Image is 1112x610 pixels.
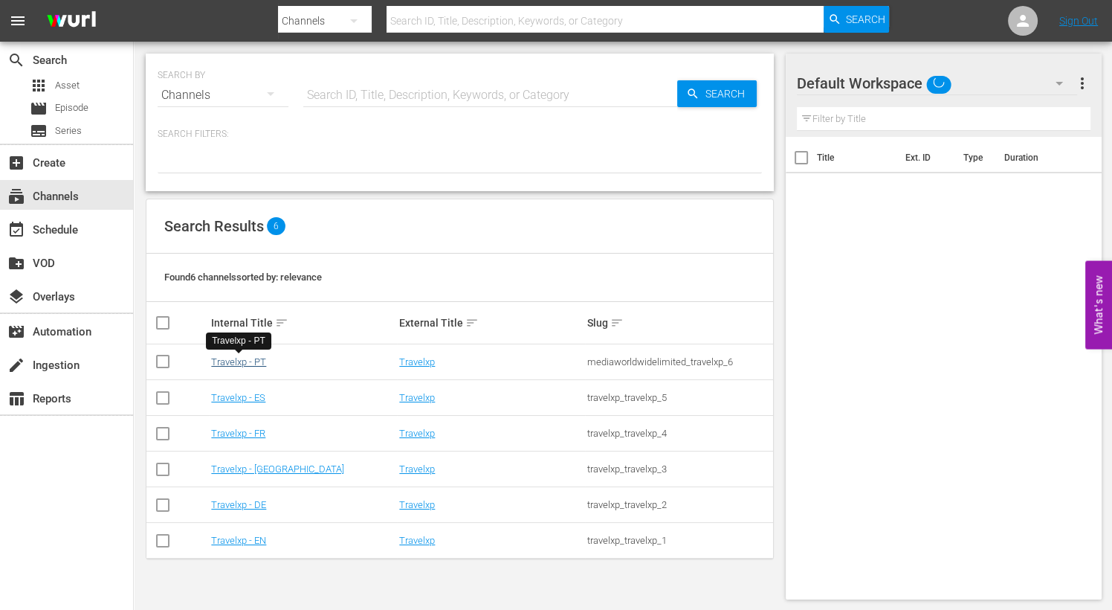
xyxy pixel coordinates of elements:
[587,314,771,332] div: Slug
[164,272,322,283] span: Found 6 channels sorted by: relevance
[7,221,25,239] span: Schedule
[817,137,896,179] th: Title
[7,288,25,306] span: Overlays
[399,428,435,439] a: Travelxp
[399,463,435,475] a: Travelxp
[164,217,264,235] span: Search Results
[7,390,25,408] span: Reports
[211,499,266,510] a: Travelxp - DE
[1059,15,1098,27] a: Sign Out
[55,100,88,115] span: Episode
[211,463,344,475] a: Travelxp - [GEOGRAPHIC_DATA]
[1073,74,1090,92] span: more_vert
[7,187,25,205] span: Channels
[211,428,265,439] a: Travelxp - FR
[1085,261,1112,350] button: Open Feedback Widget
[677,80,757,107] button: Search
[9,12,27,30] span: menu
[399,535,435,546] a: Travelxp
[587,463,771,475] div: travelxp_travelxp_3
[30,100,48,118] span: Episode
[824,6,889,33] button: Search
[587,535,771,546] div: travelxp_travelxp_1
[399,314,583,332] div: External Title
[399,356,435,367] a: Travelxp
[399,392,435,403] a: Travelxp
[587,392,771,403] div: travelxp_travelxp_5
[211,535,266,546] a: Travelxp - EN
[587,499,771,510] div: travelxp_travelxp_2
[587,428,771,439] div: travelxp_travelxp_4
[7,323,25,341] span: Automation
[610,316,624,330] span: sort
[267,217,285,235] span: 6
[158,74,288,116] div: Channels
[399,499,435,510] a: Travelxp
[158,128,762,141] p: Search Filters:
[587,356,771,367] div: mediaworldwidelimited_travelxp_6
[275,316,288,330] span: sort
[211,392,265,403] a: Travelxp - ES
[211,314,395,332] div: Internal Title
[7,154,25,172] span: Create
[30,77,48,94] span: Asset
[55,78,80,93] span: Asset
[211,356,266,367] a: Travelxp - PT
[30,122,48,140] span: Series
[55,123,82,138] span: Series
[7,51,25,69] span: Search
[465,316,479,330] span: sort
[1073,65,1090,101] button: more_vert
[954,137,995,179] th: Type
[699,80,757,107] span: Search
[797,62,1077,104] div: Default Workspace
[896,137,954,179] th: Ext. ID
[212,335,265,347] div: Travelxp - PT
[7,356,25,374] span: Ingestion
[846,6,885,33] span: Search
[36,4,107,39] img: ans4CAIJ8jUAAAAAAAAAAAAAAAAAAAAAAAAgQb4GAAAAAAAAAAAAAAAAAAAAAAAAJMjXAAAAAAAAAAAAAAAAAAAAAAAAgAT5G...
[995,137,1084,179] th: Duration
[7,254,25,272] span: VOD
